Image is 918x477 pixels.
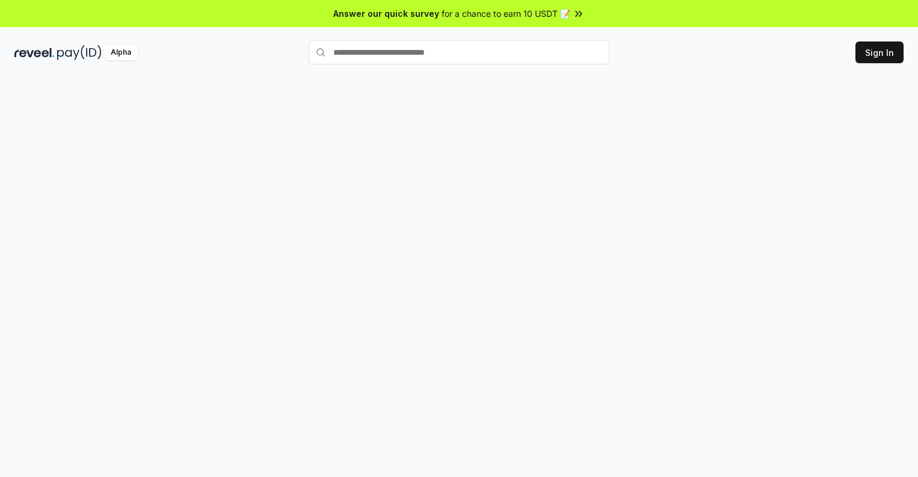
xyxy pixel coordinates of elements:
[855,42,904,63] button: Sign In
[57,45,102,60] img: pay_id
[333,7,439,20] span: Answer our quick survey
[442,7,570,20] span: for a chance to earn 10 USDT 📝
[14,45,55,60] img: reveel_dark
[104,45,138,60] div: Alpha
